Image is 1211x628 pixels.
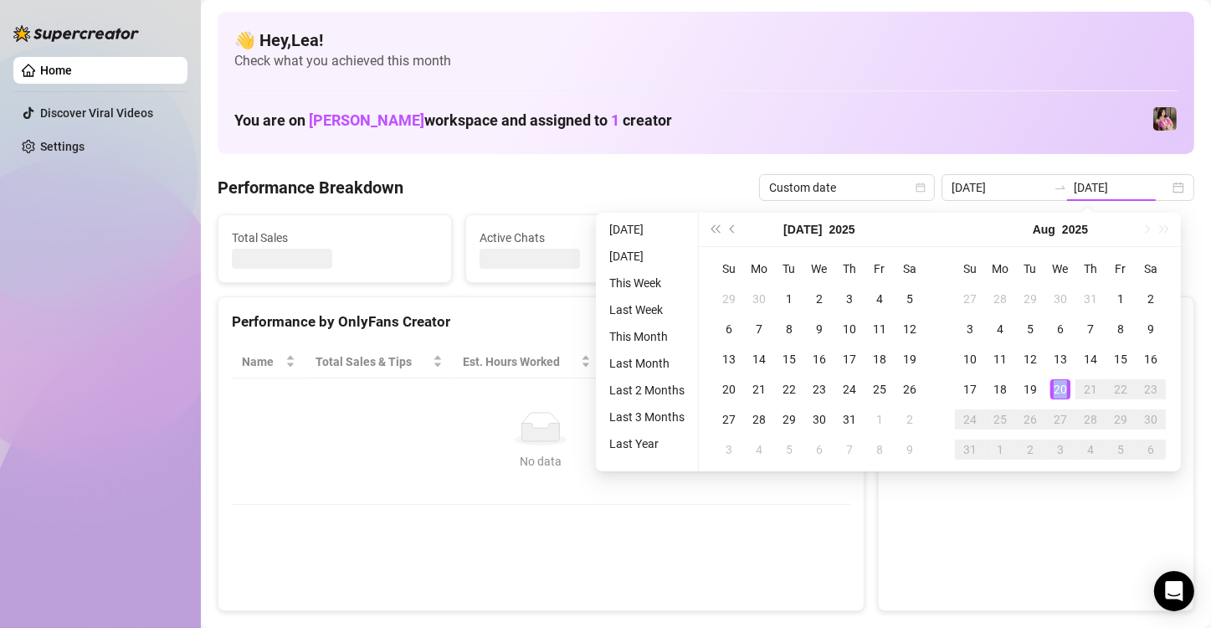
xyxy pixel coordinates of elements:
div: No data [249,452,834,471]
input: Start date [952,178,1047,197]
span: Custom date [769,175,925,200]
h4: Performance Breakdown [218,176,403,199]
h4: 👋 Hey, Lea ! [234,28,1178,52]
th: Sales / Hour [601,346,713,378]
span: Total Sales [232,229,438,247]
span: Chat Conversion [722,353,826,371]
span: calendar [916,183,926,193]
th: Chat Conversion [712,346,849,378]
th: Name [232,346,305,378]
span: [PERSON_NAME] [309,111,424,129]
span: Total Sales & Tips [316,353,429,371]
img: Nanner [1153,107,1177,131]
a: Settings [40,140,85,153]
div: Sales by OnlyFans Creator [892,311,1180,333]
span: Sales / Hour [611,353,690,371]
span: Messages Sent [727,229,933,247]
th: Total Sales & Tips [305,346,453,378]
div: Open Intercom Messenger [1154,571,1194,611]
div: Performance by OnlyFans Creator [232,311,850,333]
span: to [1054,181,1067,194]
span: Check what you achieved this month [234,52,1178,70]
span: Active Chats [480,229,685,247]
span: swap-right [1054,181,1067,194]
input: End date [1074,178,1169,197]
a: Discover Viral Videos [40,106,153,120]
a: Home [40,64,72,77]
span: 1 [611,111,619,129]
h1: You are on workspace and assigned to creator [234,111,672,130]
span: Name [242,353,282,371]
img: logo-BBDzfeDw.svg [13,25,139,42]
div: Est. Hours Worked [463,353,577,371]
